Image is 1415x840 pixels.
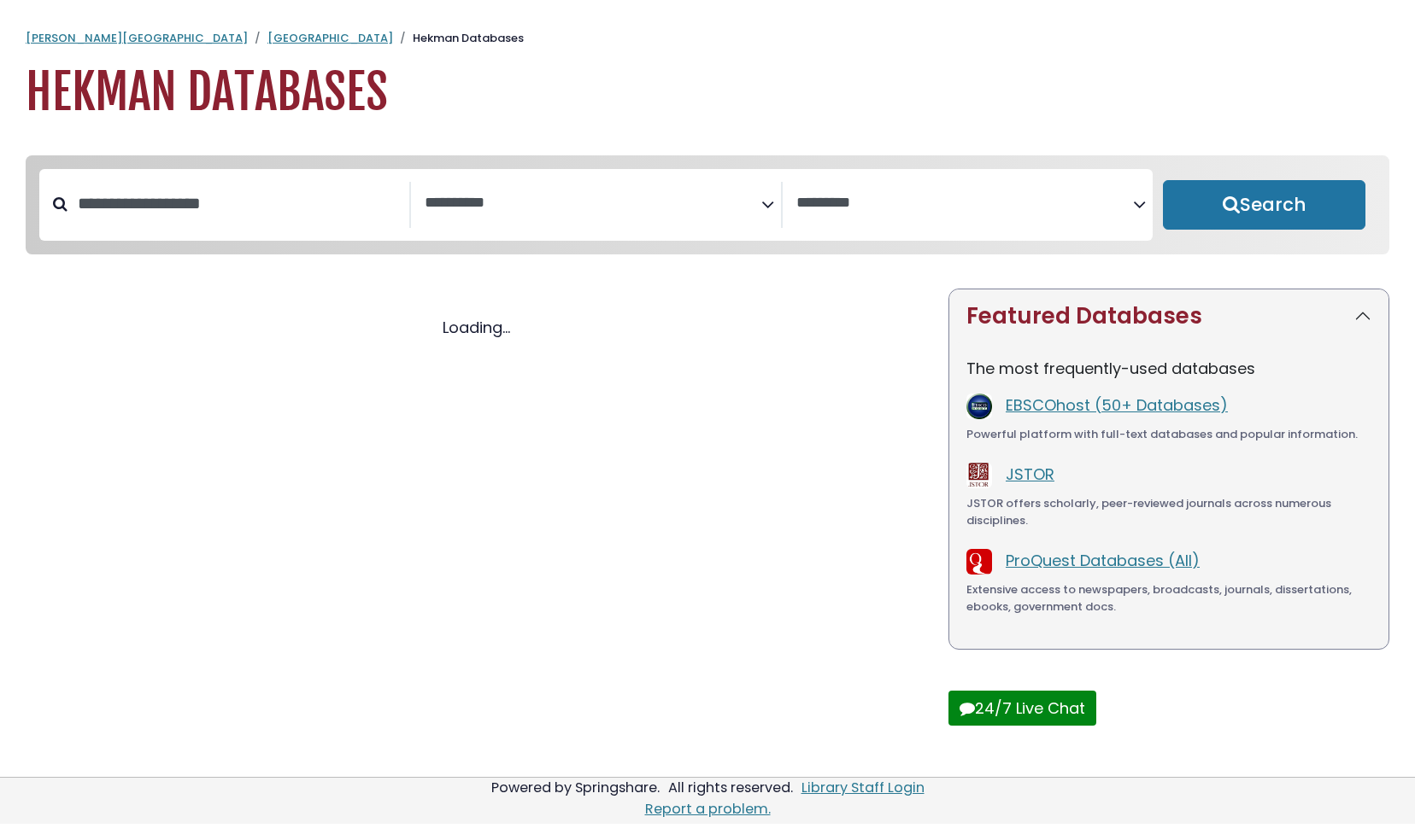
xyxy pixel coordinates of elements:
a: EBSCOhost (50+ Databases) [1006,394,1228,416]
a: ProQuest Databases (All) [1006,550,1200,571]
div: Loading... [26,316,928,339]
div: Powered by Springshare. [489,778,662,797]
a: Library Staff Login [801,778,925,797]
h1: Hekman Databases [26,64,1389,121]
div: Extensive access to newspapers, broadcasts, journals, dissertations, ebooks, government docs. [966,581,1371,615]
nav: Search filters [26,155,1389,254]
div: All rights reserved. [666,778,796,797]
textarea: Search [796,195,1133,213]
div: Powerful platform with full-text databases and popular information. [966,426,1371,443]
a: Report a problem. [645,799,771,819]
textarea: Search [425,195,761,213]
div: JSTOR offers scholarly, peer-reviewed journals across numerous disciplines. [966,495,1371,528]
a: [PERSON_NAME][GEOGRAPHIC_DATA] [26,30,248,46]
a: JSTOR [1006,464,1054,485]
input: Search database by title or keyword [68,190,409,218]
button: 24/7 Live Chat [948,691,1096,726]
button: Submit for Search Results [1163,180,1365,230]
nav: breadcrumb [26,30,1389,47]
li: Hekman Databases [393,30,524,47]
p: The most frequently-used databases [966,357,1371,380]
a: [GEOGRAPHIC_DATA] [267,30,393,46]
button: Featured Databases [949,289,1389,343]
